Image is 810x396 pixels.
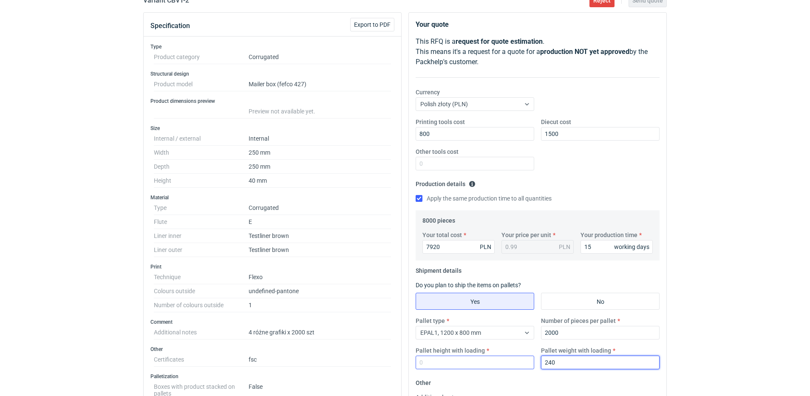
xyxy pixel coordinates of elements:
input: 0 [541,127,660,141]
input: 0 [422,240,495,254]
label: Your production time [581,231,637,239]
label: Pallet weight with loading [541,346,611,355]
dt: Product model [154,77,249,91]
dt: Height [154,174,249,188]
dt: Flute [154,215,249,229]
dd: Mailer box (fefco 427) [249,77,391,91]
h3: Material [150,194,394,201]
strong: production NOT yet approved [540,48,629,56]
dd: 1 [249,298,391,312]
label: Do you plan to ship the items on pallets? [416,282,521,289]
dd: Internal [249,132,391,146]
label: Diecut cost [541,118,571,126]
input: 0 [541,326,660,339]
dt: Internal / external [154,132,249,146]
p: This RFQ is a . This means it's a request for a quote for a by the Packhelp's customer. [416,37,660,67]
input: 0 [581,240,653,254]
dt: Product category [154,50,249,64]
dd: Testliner brown [249,243,391,257]
label: Pallet height with loading [416,346,485,355]
strong: Your quote [416,20,449,28]
h3: Size [150,125,394,132]
dt: Width [154,146,249,160]
dd: Corrugated [249,201,391,215]
label: Your total cost [422,231,462,239]
div: working days [614,243,649,251]
span: Polish złoty (PLN) [420,101,468,107]
dt: Additional notes [154,325,249,339]
dd: undefined-pantone [249,284,391,298]
dt: Liner outer [154,243,249,257]
dd: 4 różne grafiki x 2000 szt [249,325,391,339]
button: Specification [150,16,190,36]
label: Apply the same production time to all quantities [416,194,552,203]
label: Your price per unit [501,231,551,239]
strong: request for quote estimation [456,37,543,45]
h3: Palletization [150,373,394,380]
label: Yes [416,293,534,310]
h3: Product dimensions preview [150,98,394,105]
dd: Flexo [249,270,391,284]
dt: Colours outside [154,284,249,298]
dd: 40 mm [249,174,391,188]
h3: Structural design [150,71,394,77]
h3: Comment [150,319,394,325]
label: Pallet type [416,317,445,325]
dt: Number of colours outside [154,298,249,312]
label: Number of pieces per pallet [541,317,616,325]
label: Printing tools cost [416,118,465,126]
dt: Certificates [154,353,249,367]
label: Other tools cost [416,147,459,156]
input: 0 [416,356,534,369]
legend: Production details [416,177,476,187]
div: PLN [559,243,570,251]
legend: 8000 pieces [422,214,455,224]
h3: Type [150,43,394,50]
h3: Other [150,346,394,353]
span: Preview not available yet. [249,108,315,115]
input: 0 [416,157,534,170]
dt: Technique [154,270,249,284]
dd: Testliner brown [249,229,391,243]
label: No [541,293,660,310]
button: Export to PDF [350,18,394,31]
label: Currency [416,88,440,96]
dd: 250 mm [249,146,391,160]
dt: Depth [154,160,249,174]
dt: Liner inner [154,229,249,243]
dd: E [249,215,391,229]
dd: 250 mm [249,160,391,174]
legend: Other [416,376,431,386]
h3: Print [150,263,394,270]
div: PLN [480,243,491,251]
dt: Type [154,201,249,215]
dd: fsc [249,353,391,367]
input: 0 [541,356,660,369]
dd: Corrugated [249,50,391,64]
input: 0 [416,127,534,141]
span: Export to PDF [354,22,391,28]
span: EPAL1, 1200 x 800 mm [420,329,481,336]
legend: Shipment details [416,264,462,274]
